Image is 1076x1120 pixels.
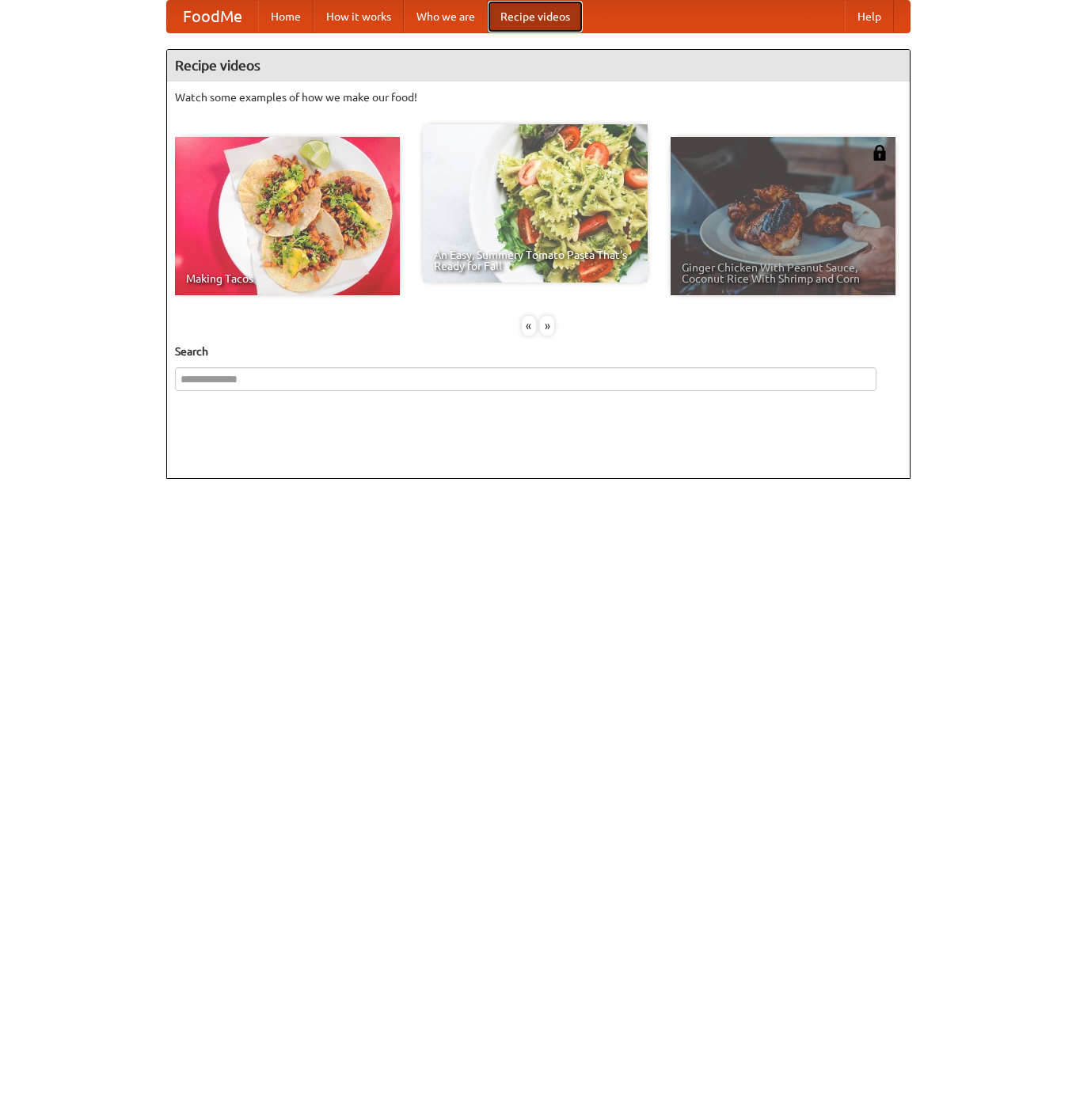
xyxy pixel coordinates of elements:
img: 483408.png [872,145,888,161]
div: « [522,316,536,336]
a: FoodMe [167,1,258,32]
a: How it works [314,1,404,32]
h4: Recipe videos [167,50,910,82]
a: Home [258,1,314,32]
a: Making Tacos [175,137,400,295]
h5: Search [175,344,902,359]
a: Recipe videos [488,1,583,32]
a: Help [845,1,894,32]
a: An Easy, Summery Tomato Pasta That's Ready for Fall [423,124,648,283]
div: » [540,316,554,336]
a: Who we are [404,1,488,32]
span: Making Tacos [186,273,389,284]
p: Watch some examples of how we make our food! [175,89,902,105]
span: An Easy, Summery Tomato Pasta That's Ready for Fall [434,249,637,271]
